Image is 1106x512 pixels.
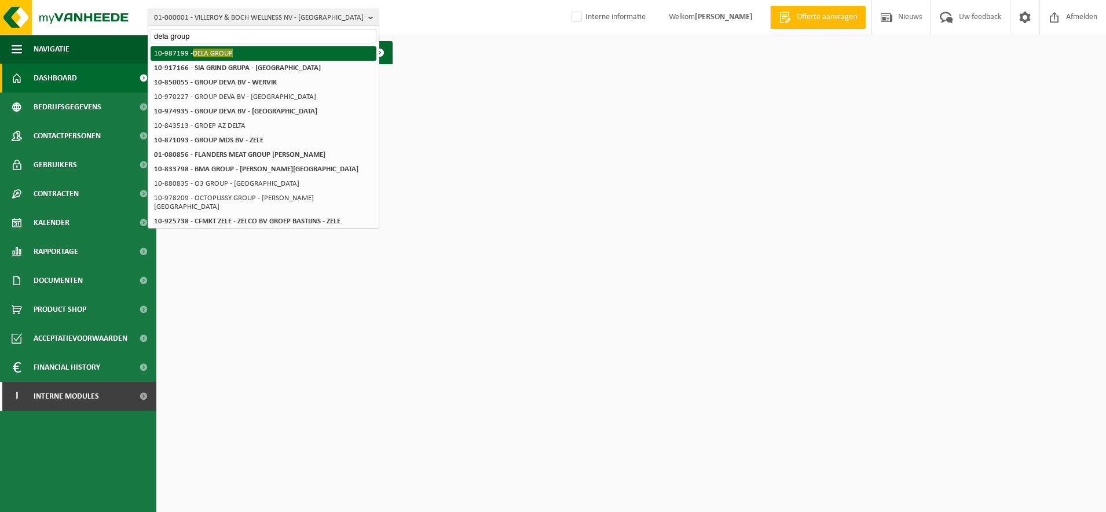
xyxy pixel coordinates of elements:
span: Dashboard [34,64,77,93]
span: Documenten [34,266,83,295]
span: Contactpersonen [34,121,101,150]
span: DELA GROUP [193,49,233,57]
span: Acceptatievoorwaarden [34,324,127,353]
strong: 10-974935 - GROUP DEVA BV - [GEOGRAPHIC_DATA] [154,108,317,115]
span: Bedrijfsgegevens [34,93,101,121]
strong: 10-833798 - BMA GROUP - [PERSON_NAME][GEOGRAPHIC_DATA] [154,165,358,173]
span: Rapportage [34,237,78,266]
span: Financial History [34,353,100,382]
li: 10-987199 - [151,46,376,61]
li: 10-880835 - O3 GROUP - [GEOGRAPHIC_DATA] [151,176,376,191]
strong: 10-917166 - SIA GRIND GRUPA - [GEOGRAPHIC_DATA] [154,64,321,72]
span: Contracten [34,179,79,208]
button: 01-000001 - VILLEROY & BOCH WELLNESS NV - [GEOGRAPHIC_DATA] [148,9,379,26]
label: Interne informatie [569,9,646,26]
span: Gebruikers [34,150,77,179]
li: 10-978209 - OCTOPUSSY GROUP - [PERSON_NAME][GEOGRAPHIC_DATA] [151,191,376,214]
strong: 01-080856 - FLANDERS MEAT GROUP [PERSON_NAME] [154,151,325,159]
span: I [12,382,22,411]
li: 10-970227 - GROUP DEVA BV - [GEOGRAPHIC_DATA] [151,90,376,104]
li: 10-843513 - GROEP AZ DELTA [151,119,376,133]
strong: 10-925738 - CFMKT ZELE - ZELCO BV GROEP BASTIJNS - ZELE [154,218,340,225]
span: Interne modules [34,382,99,411]
span: 01-000001 - VILLEROY & BOCH WELLNESS NV - [GEOGRAPHIC_DATA] [154,9,364,27]
strong: 10-871093 - GROUP MDS BV - ZELE [154,137,263,144]
strong: [PERSON_NAME] [695,13,753,21]
a: Offerte aanvragen [770,6,866,29]
strong: 10-850055 - GROUP DEVA BV - WERVIK [154,79,277,86]
input: Zoeken naar gekoppelde vestigingen [151,29,376,43]
span: Kalender [34,208,69,237]
span: Offerte aanvragen [794,12,860,23]
span: Product Shop [34,295,86,324]
span: Navigatie [34,35,69,64]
